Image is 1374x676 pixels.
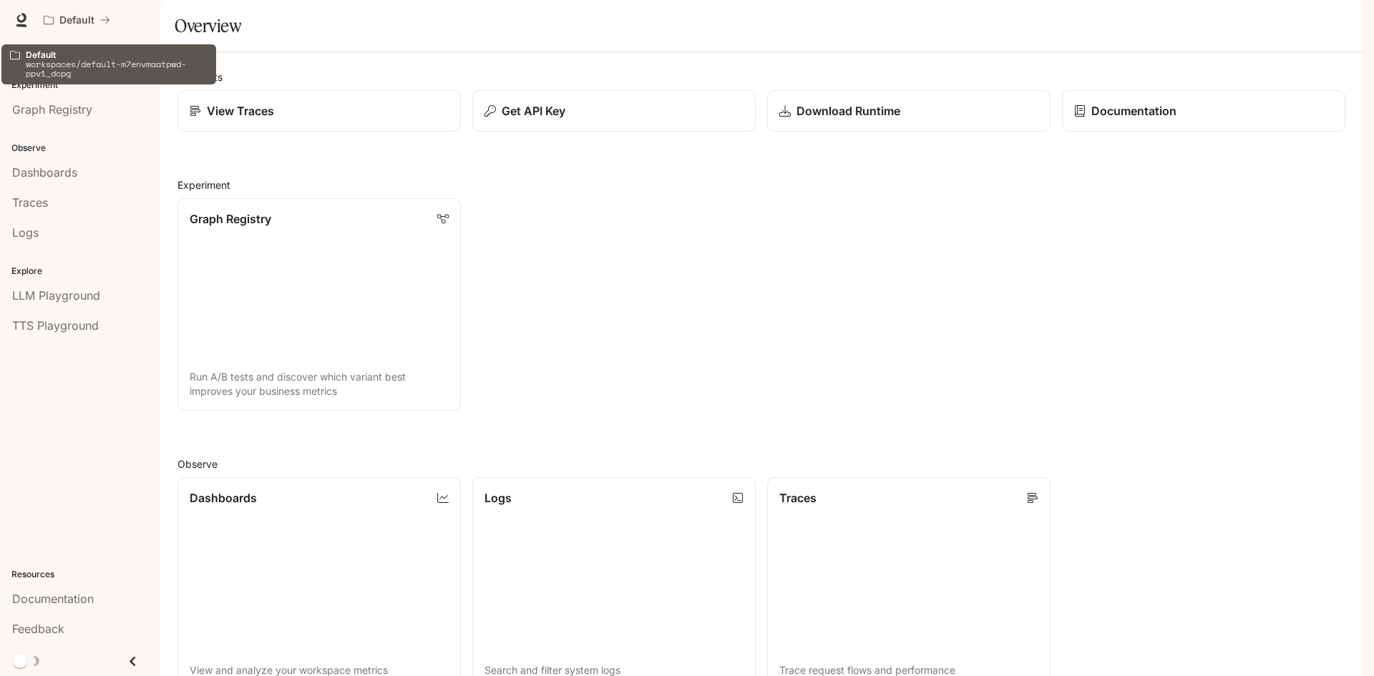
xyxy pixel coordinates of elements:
button: Get API Key [472,90,756,132]
a: Documentation [1062,90,1345,132]
h1: Overview [175,11,241,40]
p: Run A/B tests and discover which variant best improves your business metrics [190,370,449,398]
h2: Shortcuts [177,69,1345,84]
p: Default [59,14,94,26]
p: workspaces/default-m7envmaatpwd-ppv1_dcpg [26,59,208,78]
p: Logs [484,489,512,506]
p: Get API Key [502,102,565,119]
a: Graph RegistryRun A/B tests and discover which variant best improves your business metrics [177,198,461,411]
button: All workspaces [37,6,117,34]
p: Graph Registry [190,210,271,227]
h2: Observe [177,456,1345,471]
p: Documentation [1091,102,1176,119]
p: Dashboards [190,489,257,506]
p: View Traces [207,102,274,119]
p: Download Runtime [796,102,900,119]
p: Default [26,50,208,59]
a: Download Runtime [767,90,1051,132]
h2: Experiment [177,177,1345,192]
a: View Traces [177,90,461,132]
p: Traces [779,489,817,506]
